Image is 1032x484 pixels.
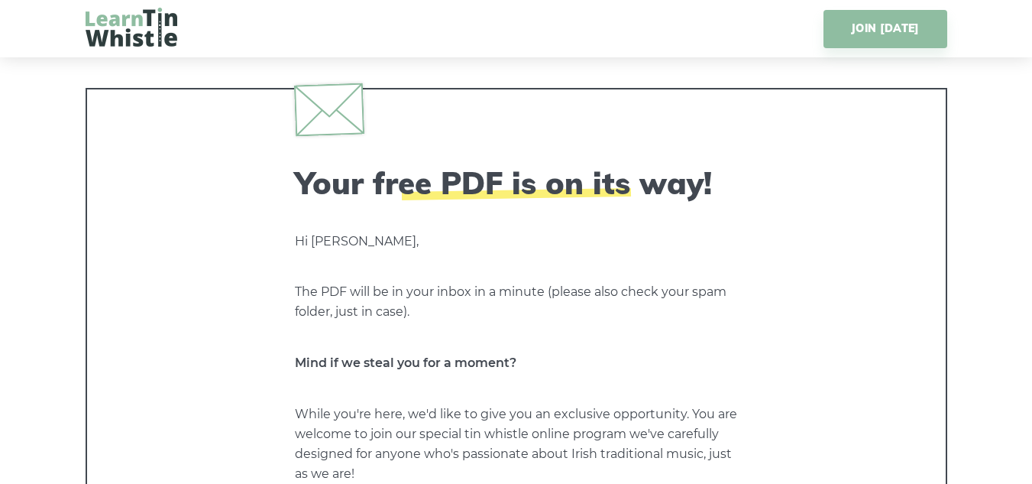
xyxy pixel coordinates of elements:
p: The PDF will be in your inbox in a minute (please also check your spam folder, just in case). [295,282,738,322]
h2: Your free PDF is on its way! [295,164,738,201]
p: Hi [PERSON_NAME], [295,232,738,252]
strong: Mind if we steal you for a moment? [295,356,516,370]
img: LearnTinWhistle.com [86,8,177,47]
a: JOIN [DATE] [823,10,946,48]
p: While you're here, we'd like to give you an exclusive opportunity. You are welcome to join our sp... [295,404,738,484]
img: envelope.svg [293,83,364,136]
